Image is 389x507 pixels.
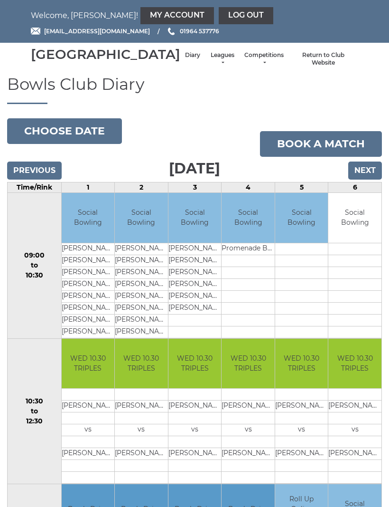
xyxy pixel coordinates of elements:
td: [PERSON_NAME] [62,448,115,460]
td: Social Bowling [328,193,381,243]
td: [PERSON_NAME] [328,448,381,460]
button: Choose date [7,118,122,144]
td: [PERSON_NAME] [115,448,168,460]
td: [PERSON_NAME] [168,243,222,255]
td: WED 10.30 TRIPLES [328,339,381,389]
td: 1 [61,182,115,193]
td: [PERSON_NAME] [115,243,168,255]
a: Competitions [244,51,284,67]
td: [PERSON_NAME] [168,255,222,267]
div: [GEOGRAPHIC_DATA] [31,47,180,62]
td: [PERSON_NAME] [222,401,275,412]
td: WED 10.30 TRIPLES [222,339,275,389]
td: [PERSON_NAME] [275,448,328,460]
td: [PERSON_NAME] [115,278,168,290]
td: [PERSON_NAME] [115,290,168,302]
td: WED 10.30 TRIPLES [168,339,222,389]
a: Email [EMAIL_ADDRESS][DOMAIN_NAME] [31,27,150,36]
td: 2 [115,182,168,193]
td: [PERSON_NAME] [168,267,222,278]
td: [PERSON_NAME] [62,302,115,314]
td: [PERSON_NAME] [115,314,168,326]
td: [PERSON_NAME] [222,448,275,460]
nav: Welcome, [PERSON_NAME]! [31,7,358,24]
h1: Bowls Club Diary [7,76,382,104]
td: [PERSON_NAME] [115,255,168,267]
td: [PERSON_NAME] [275,401,328,412]
td: Social Bowling [115,193,168,243]
a: Phone us 01964 537776 [167,27,219,36]
td: vs [275,424,328,436]
td: [PERSON_NAME] [168,290,222,302]
td: [PERSON_NAME] [168,448,222,460]
td: vs [222,424,275,436]
td: [PERSON_NAME] [62,314,115,326]
td: 4 [222,182,275,193]
td: [PERSON_NAME] [115,302,168,314]
span: 01964 537776 [180,28,219,35]
td: 09:00 to 10:30 [8,193,62,339]
td: Time/Rink [8,182,62,193]
td: 10:30 to 12:30 [8,338,62,484]
td: 3 [168,182,222,193]
a: Leagues [210,51,235,67]
input: Next [348,162,382,180]
td: [PERSON_NAME] [168,401,222,412]
td: [PERSON_NAME] [62,326,115,338]
td: vs [168,424,222,436]
td: [PERSON_NAME] [62,255,115,267]
span: [EMAIL_ADDRESS][DOMAIN_NAME] [44,28,150,35]
td: [PERSON_NAME] [115,401,168,412]
a: Return to Club Website [293,51,353,67]
td: [PERSON_NAME] [62,267,115,278]
td: 5 [275,182,328,193]
a: My Account [140,7,214,24]
td: [PERSON_NAME] [62,401,115,412]
a: Log out [219,7,273,24]
a: Diary [185,51,200,59]
td: Promenade Bowls [222,243,275,255]
td: [PERSON_NAME] [168,278,222,290]
td: WED 10.30 TRIPLES [62,339,115,389]
td: Social Bowling [62,193,115,243]
td: WED 10.30 TRIPLES [115,339,168,389]
td: vs [115,424,168,436]
td: WED 10.30 TRIPLES [275,339,328,389]
td: vs [62,424,115,436]
td: [PERSON_NAME] [168,302,222,314]
td: [PERSON_NAME] [62,290,115,302]
td: [PERSON_NAME] [115,326,168,338]
td: vs [328,424,381,436]
img: Phone us [168,28,175,35]
td: [PERSON_NAME] [62,278,115,290]
td: [PERSON_NAME] [328,401,381,412]
input: Previous [7,162,62,180]
td: Social Bowling [222,193,275,243]
td: 6 [328,182,382,193]
a: Book a match [260,131,382,157]
img: Email [31,28,40,35]
td: [PERSON_NAME] [62,243,115,255]
td: Social Bowling [168,193,222,243]
td: Social Bowling [275,193,328,243]
td: [PERSON_NAME] [115,267,168,278]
